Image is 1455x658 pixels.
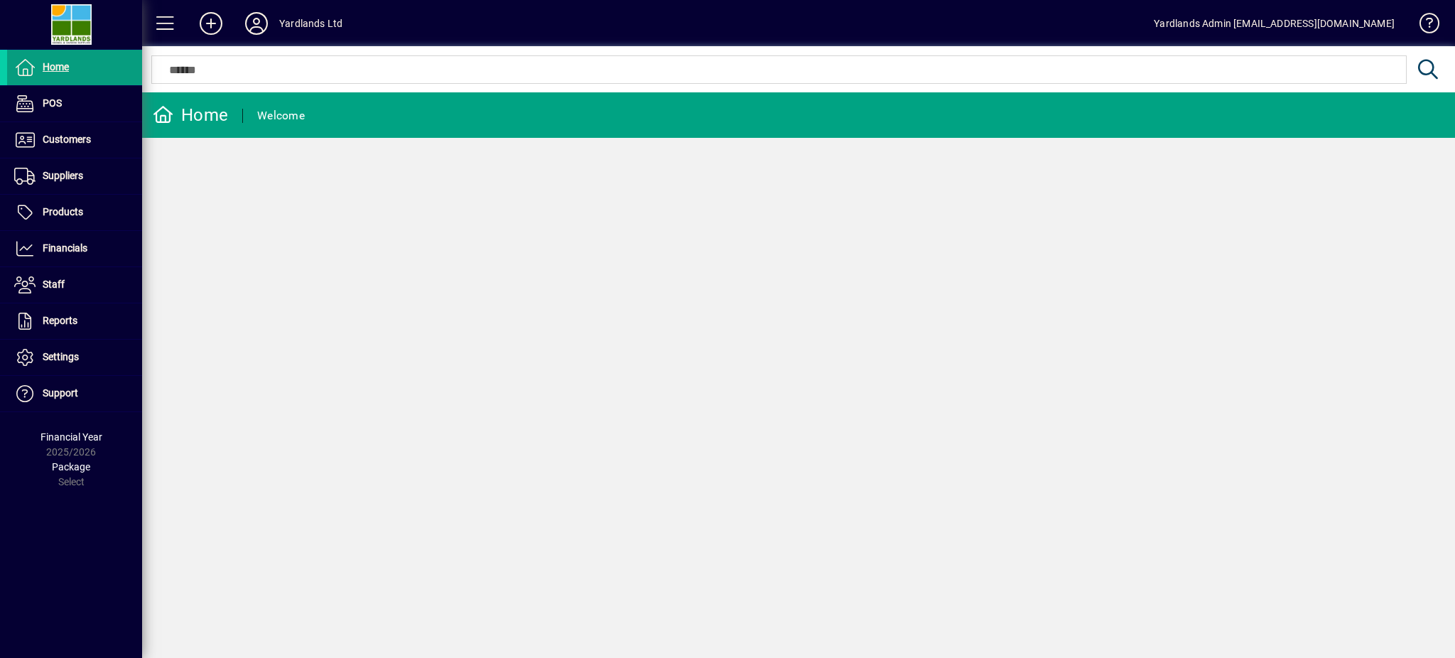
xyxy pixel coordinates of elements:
span: Financials [43,242,87,254]
button: Profile [234,11,279,36]
span: Suppliers [43,170,83,181]
span: Support [43,387,78,399]
a: Financials [7,231,142,266]
button: Add [188,11,234,36]
a: Knowledge Base [1409,3,1437,49]
span: Staff [43,279,65,290]
span: Products [43,206,83,217]
div: Home [153,104,228,126]
span: Reports [43,315,77,326]
div: Welcome [257,104,305,127]
a: Customers [7,122,142,158]
span: Financial Year [40,431,102,443]
a: Suppliers [7,158,142,194]
span: POS [43,97,62,109]
a: Settings [7,340,142,375]
span: Settings [43,351,79,362]
span: Package [52,461,90,473]
a: Products [7,195,142,230]
div: Yardlands Admin [EMAIL_ADDRESS][DOMAIN_NAME] [1154,12,1395,35]
a: Support [7,376,142,411]
a: Reports [7,303,142,339]
div: Yardlands Ltd [279,12,342,35]
a: POS [7,86,142,122]
span: Home [43,61,69,72]
span: Customers [43,134,91,145]
a: Staff [7,267,142,303]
